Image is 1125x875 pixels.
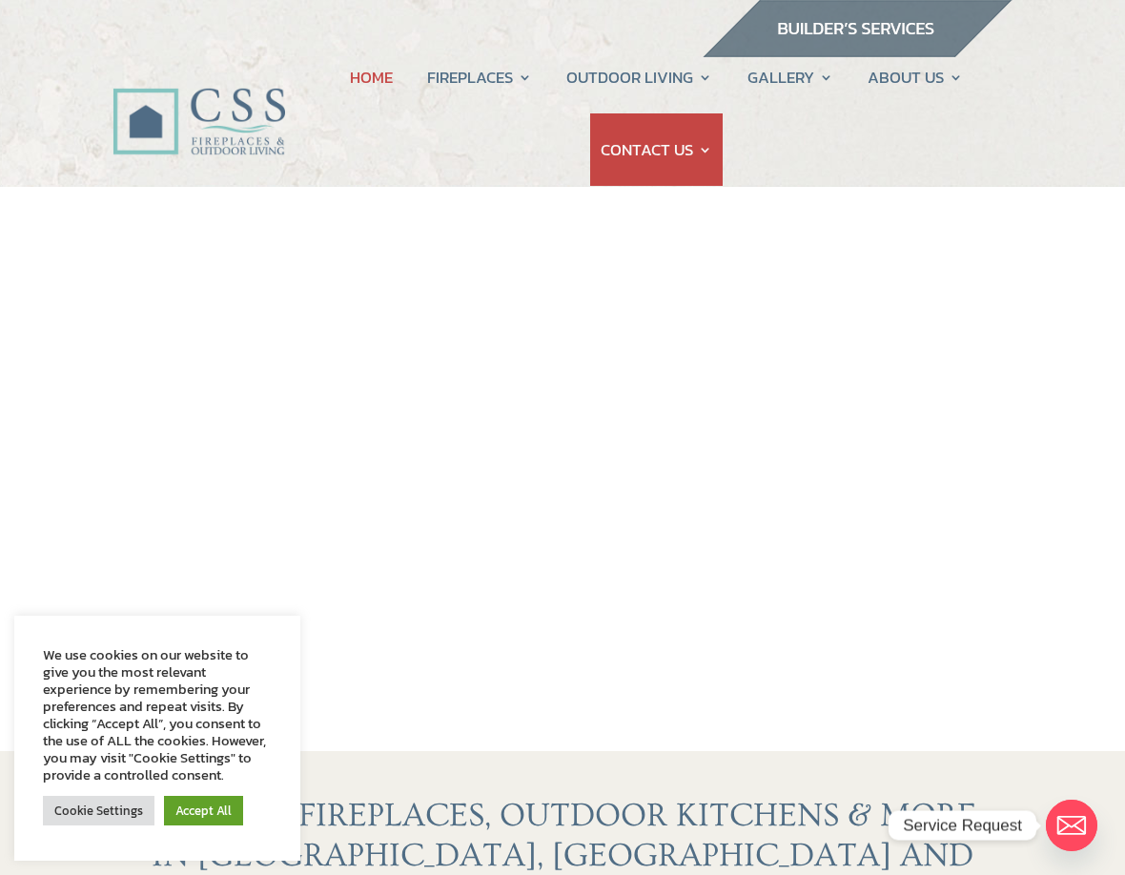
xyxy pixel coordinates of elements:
a: Cookie Settings [43,796,154,825]
a: OUTDOOR LIVING [566,41,712,113]
a: HOME [350,41,393,113]
div: We use cookies on our website to give you the most relevant experience by remembering your prefer... [43,646,272,783]
a: FIREPLACES [427,41,532,113]
img: CSS Fireplaces & Outdoor Living (Formerly Construction Solutions & Supply)- Jacksonville Ormond B... [112,41,285,164]
a: GALLERY [747,41,833,113]
a: Email [1046,800,1097,851]
a: ABOUT US [868,41,963,113]
a: builder services construction supply [702,39,1012,64]
a: CONTACT US [601,113,712,186]
a: Accept All [164,796,243,825]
